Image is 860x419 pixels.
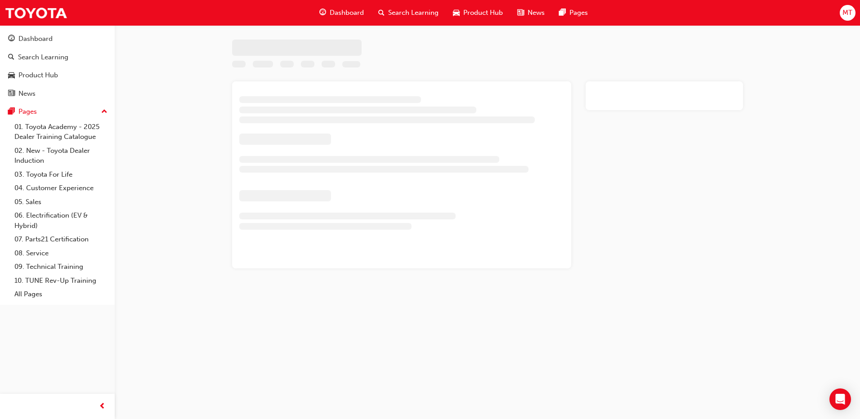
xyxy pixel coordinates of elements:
span: pages-icon [559,7,566,18]
a: 07. Parts21 Certification [11,232,111,246]
a: car-iconProduct Hub [446,4,510,22]
span: guage-icon [8,35,15,43]
a: pages-iconPages [552,4,595,22]
a: All Pages [11,287,111,301]
a: search-iconSearch Learning [371,4,446,22]
span: car-icon [453,7,460,18]
div: News [18,89,36,99]
a: 09. Technical Training [11,260,111,274]
span: car-icon [8,71,15,80]
span: search-icon [378,7,385,18]
span: guage-icon [319,7,326,18]
a: 08. Service [11,246,111,260]
div: Search Learning [18,52,68,62]
span: search-icon [8,53,14,62]
button: MT [840,5,856,21]
a: News [4,85,111,102]
img: Trak [4,3,67,23]
div: Dashboard [18,34,53,44]
span: Pages [569,8,588,18]
a: Dashboard [4,31,111,47]
span: news-icon [8,90,15,98]
div: Open Intercom Messenger [829,388,851,410]
span: MT [842,8,852,18]
a: 04. Customer Experience [11,181,111,195]
span: pages-icon [8,108,15,116]
div: Pages [18,107,37,117]
a: 10. TUNE Rev-Up Training [11,274,111,288]
span: Search Learning [388,8,439,18]
a: 06. Electrification (EV & Hybrid) [11,209,111,232]
a: 03. Toyota For Life [11,168,111,182]
button: Pages [4,103,111,120]
span: prev-icon [99,401,106,412]
button: DashboardSearch LearningProduct HubNews [4,29,111,103]
a: guage-iconDashboard [312,4,371,22]
span: News [528,8,545,18]
a: 01. Toyota Academy - 2025 Dealer Training Catalogue [11,120,111,144]
span: news-icon [517,7,524,18]
a: 02. New - Toyota Dealer Induction [11,144,111,168]
a: Search Learning [4,49,111,66]
a: news-iconNews [510,4,552,22]
a: 05. Sales [11,195,111,209]
span: up-icon [101,106,107,118]
span: Learning resource code [342,62,361,69]
span: Product Hub [463,8,503,18]
span: Dashboard [330,8,364,18]
div: Product Hub [18,70,58,80]
a: Product Hub [4,67,111,84]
